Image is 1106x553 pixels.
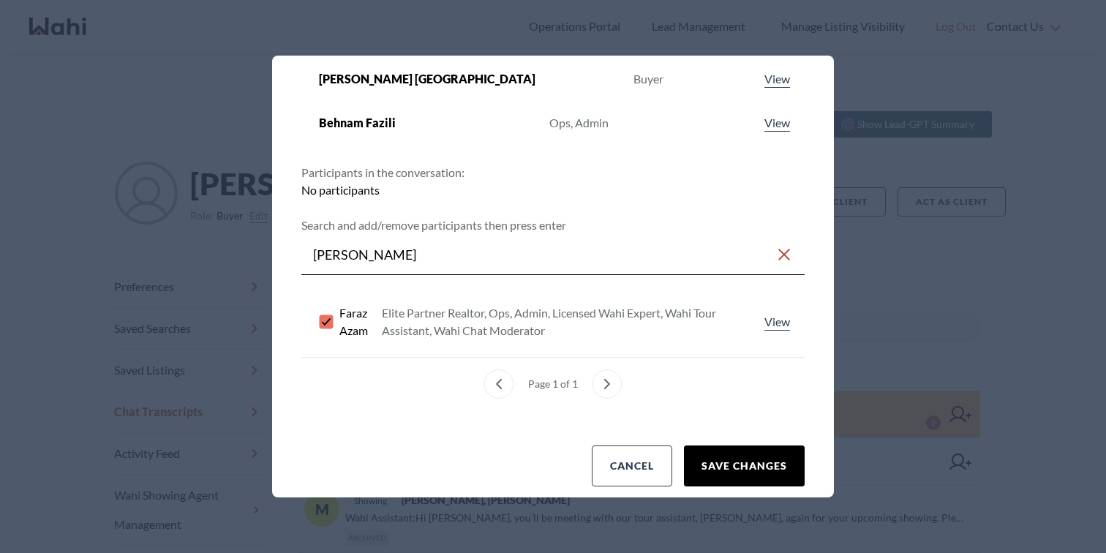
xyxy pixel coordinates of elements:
[339,304,382,339] span: Faraz Azam
[301,25,803,56] span: Users with a role (primary agent, secondary agent, [PERSON_NAME] showing agent, primary user) in ...
[592,369,622,399] button: next page
[633,70,663,88] div: Buyer
[301,369,805,399] nav: Match with an agent menu pagination
[549,114,609,132] div: Ops, Admin
[761,114,793,132] a: View profile
[761,313,793,331] a: View profile
[761,70,793,88] a: View profile
[592,445,672,486] button: Cancel
[775,241,793,268] button: Clear search
[319,70,535,88] span: [PERSON_NAME] [GEOGRAPHIC_DATA]
[684,445,805,486] button: Save changes
[301,217,805,234] p: Search and add/remove participants then press enter
[522,369,584,399] div: Page 1 of 1
[313,241,775,268] input: Search input
[319,114,396,132] span: Behnam Fazili
[301,165,464,179] span: Participants in the conversation:
[382,304,761,339] div: Elite Partner Realtor, Ops, Admin, Licensed Wahi Expert, Wahi Tour Assistant, Wahi Chat Moderator
[301,183,380,197] span: No participants
[484,369,513,399] button: previous page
